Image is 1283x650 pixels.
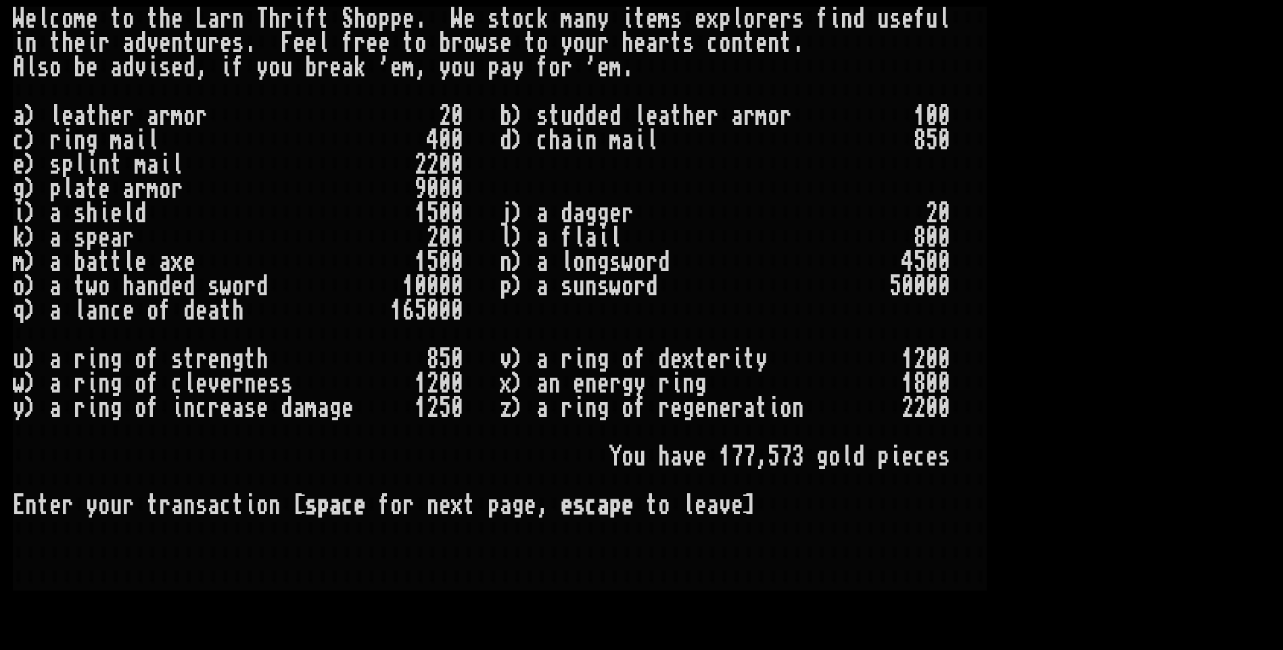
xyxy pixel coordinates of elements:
[159,31,171,55] div: e
[13,7,25,31] div: W
[159,7,171,31] div: h
[110,153,122,177] div: t
[86,7,98,31] div: e
[670,7,682,31] div: s
[13,104,25,128] div: a
[354,31,366,55] div: r
[524,31,536,55] div: t
[609,128,622,153] div: m
[646,128,658,153] div: l
[622,128,634,153] div: a
[451,7,463,31] div: W
[488,31,500,55] div: s
[13,31,25,55] div: i
[269,55,281,80] div: o
[646,104,658,128] div: e
[62,177,74,201] div: l
[402,31,415,55] div: t
[195,104,208,128] div: r
[232,7,244,31] div: n
[25,177,37,201] div: )
[646,7,658,31] div: e
[573,31,585,55] div: o
[147,177,159,201] div: m
[926,104,938,128] div: 0
[86,31,98,55] div: i
[926,128,938,153] div: 5
[183,55,195,80] div: d
[122,7,135,31] div: o
[634,7,646,31] div: t
[402,55,415,80] div: m
[609,201,622,226] div: e
[25,153,37,177] div: )
[670,104,682,128] div: t
[561,55,573,80] div: r
[135,128,147,153] div: i
[780,7,792,31] div: r
[792,7,804,31] div: s
[390,7,402,31] div: p
[500,7,512,31] div: t
[585,226,597,250] div: a
[500,201,512,226] div: j
[658,31,670,55] div: r
[500,226,512,250] div: l
[74,177,86,201] div: a
[86,177,98,201] div: t
[305,7,317,31] div: f
[439,201,451,226] div: 0
[841,7,853,31] div: n
[585,201,597,226] div: g
[597,7,609,31] div: y
[682,31,695,55] div: s
[195,55,208,80] div: ,
[512,128,524,153] div: )
[25,104,37,128] div: )
[378,31,390,55] div: e
[415,153,427,177] div: 2
[877,7,889,31] div: u
[536,104,549,128] div: s
[695,7,707,31] div: e
[25,7,37,31] div: e
[597,201,609,226] div: g
[171,7,183,31] div: e
[402,7,415,31] div: e
[98,31,110,55] div: r
[317,55,329,80] div: r
[743,104,755,128] div: r
[512,201,524,226] div: )
[609,55,622,80] div: m
[439,104,451,128] div: 2
[366,31,378,55] div: e
[549,128,561,153] div: h
[451,226,463,250] div: 0
[536,226,549,250] div: a
[220,31,232,55] div: e
[792,31,804,55] div: .
[220,7,232,31] div: r
[695,104,707,128] div: e
[622,7,634,31] div: i
[281,55,293,80] div: u
[147,55,159,80] div: i
[561,201,573,226] div: d
[378,7,390,31] div: p
[37,55,49,80] div: s
[439,177,451,201] div: 0
[914,7,926,31] div: f
[147,128,159,153] div: l
[317,31,329,55] div: l
[74,55,86,80] div: b
[634,128,646,153] div: i
[86,153,98,177] div: i
[171,104,183,128] div: m
[707,31,719,55] div: c
[938,104,950,128] div: 0
[378,55,390,80] div: '
[512,55,524,80] div: y
[159,104,171,128] div: r
[475,31,488,55] div: w
[719,31,731,55] div: o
